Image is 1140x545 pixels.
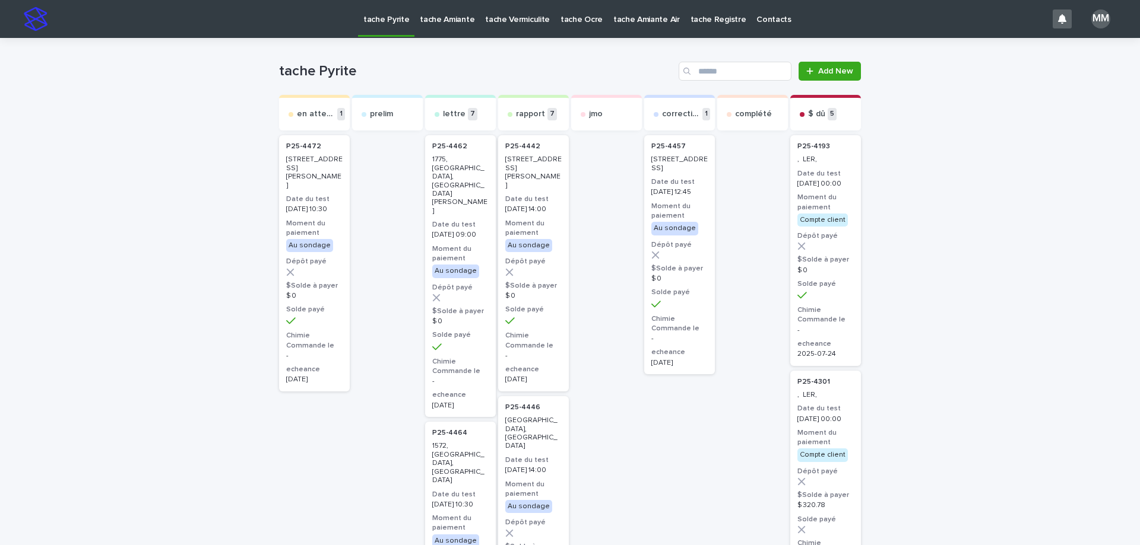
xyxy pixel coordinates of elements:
p: [DATE] 09:00 [432,231,489,239]
h3: Dépôt payé [505,257,562,266]
p: [DATE] 14:00 [505,205,562,213]
div: Au sondage [651,222,698,235]
p: [DATE] 00:00 [797,415,854,423]
h3: Moment du paiement [432,244,489,263]
p: P25-4301 [797,378,830,386]
p: [DATE] [286,375,343,384]
h3: Moment du paiement [505,219,562,238]
h3: $Solde à payer [651,264,708,273]
h3: Date du test [505,195,562,204]
a: Add New [799,62,861,81]
input: Search [679,62,791,81]
p: P25-4457 [651,142,686,151]
p: P25-4472 [286,142,321,151]
h3: Moment du paiement [651,202,708,221]
p: [DATE] 12:45 [651,188,708,196]
h3: Dépôt payé [286,257,343,266]
p: [STREET_ADDRESS][PERSON_NAME] [505,155,562,190]
h3: Date du test [505,455,562,465]
a: P25-4457 [STREET_ADDRESS]Date du test[DATE] 12:45Moment du paiementAu sondageDépôt payé$Solde à p... [644,135,715,374]
p: [DATE] 00:00 [797,180,854,188]
p: , LER, [797,391,854,399]
p: [GEOGRAPHIC_DATA], [GEOGRAPHIC_DATA] [505,416,562,451]
h3: Dépôt payé [505,518,562,527]
p: [DATE] [505,375,562,384]
p: $ 0 [651,275,708,283]
p: en attente [297,109,335,119]
h3: Moment du paiement [797,193,854,212]
div: Compte client [797,448,848,461]
h3: Dépôt payé [797,231,854,241]
h3: echeance [505,365,562,374]
div: Au sondage [432,264,479,278]
h3: Solde payé [286,305,343,314]
div: MM [1091,9,1110,28]
p: - [505,352,562,360]
h3: Moment du paiement [432,514,489,533]
p: P25-4446 [505,403,540,412]
h3: $Solde à payer [286,281,343,291]
h3: Chimie Commande le [432,357,489,376]
span: Add New [818,67,853,75]
p: 1 [702,108,710,120]
p: prelim [370,109,393,119]
p: P25-4464 [432,429,467,437]
h3: echeance [797,339,854,349]
div: Au sondage [505,500,552,513]
h3: Moment du paiement [286,219,343,238]
h3: Dépôt payé [651,240,708,250]
div: Au sondage [286,239,333,252]
h3: Chimie Commande le [505,331,562,350]
a: P25-4442 [STREET_ADDRESS][PERSON_NAME]Date du test[DATE] 14:00Moment du paiementAu sondageDépôt p... [498,135,569,391]
p: [STREET_ADDRESS][PERSON_NAME] [286,155,343,190]
h3: Date du test [432,220,489,230]
p: P25-4193 [797,142,830,151]
p: - [651,334,708,343]
p: $ 0 [505,292,562,300]
p: 1775, [GEOGRAPHIC_DATA], [GEOGRAPHIC_DATA][PERSON_NAME] [432,155,489,215]
h3: Solde payé [797,515,854,524]
p: jmo [589,109,603,119]
p: P25-4442 [505,142,540,151]
p: [DATE] 14:00 [505,466,562,474]
p: - [286,352,343,360]
a: P25-4472 [STREET_ADDRESS][PERSON_NAME]Date du test[DATE] 10:30Moment du paiementAu sondageDépôt p... [279,135,350,391]
p: [DATE] [432,401,489,410]
p: P25-4462 [432,142,467,151]
a: P25-4193 , LER,Date du test[DATE] 00:00Moment du paiementCompte clientDépôt payé$Solde à payer$ 0... [790,135,861,366]
h3: Dépôt payé [797,467,854,476]
p: 5 [828,108,837,120]
h3: Date du test [651,177,708,187]
p: $ 0 [432,317,489,326]
h3: Solde payé [797,279,854,289]
p: $ 320.78 [797,501,854,509]
p: 7 [468,108,477,120]
p: $ 0 [797,266,854,275]
p: [STREET_ADDRESS] [651,155,708,173]
p: correction exp [662,109,700,119]
p: rapport [516,109,545,119]
h3: Chimie Commande le [797,305,854,324]
p: 2025-07-24 [797,350,854,358]
h3: $Solde à payer [797,490,854,500]
h3: Solde payé [651,288,708,297]
h3: Moment du paiement [505,480,562,499]
h3: $Solde à payer [797,255,854,264]
h3: echeance [432,390,489,400]
p: 7 [547,108,557,120]
h3: echeance [286,365,343,374]
h3: Chimie Commande le [286,331,343,350]
p: $ 0 [286,292,343,300]
h3: Solde payé [432,330,489,340]
p: [DATE] [651,359,708,367]
h3: Moment du paiement [797,428,854,447]
h3: Date du test [797,169,854,179]
h3: $Solde à payer [432,307,489,316]
p: 1 [337,108,345,120]
h3: echeance [651,348,708,357]
p: lettre [443,109,465,119]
